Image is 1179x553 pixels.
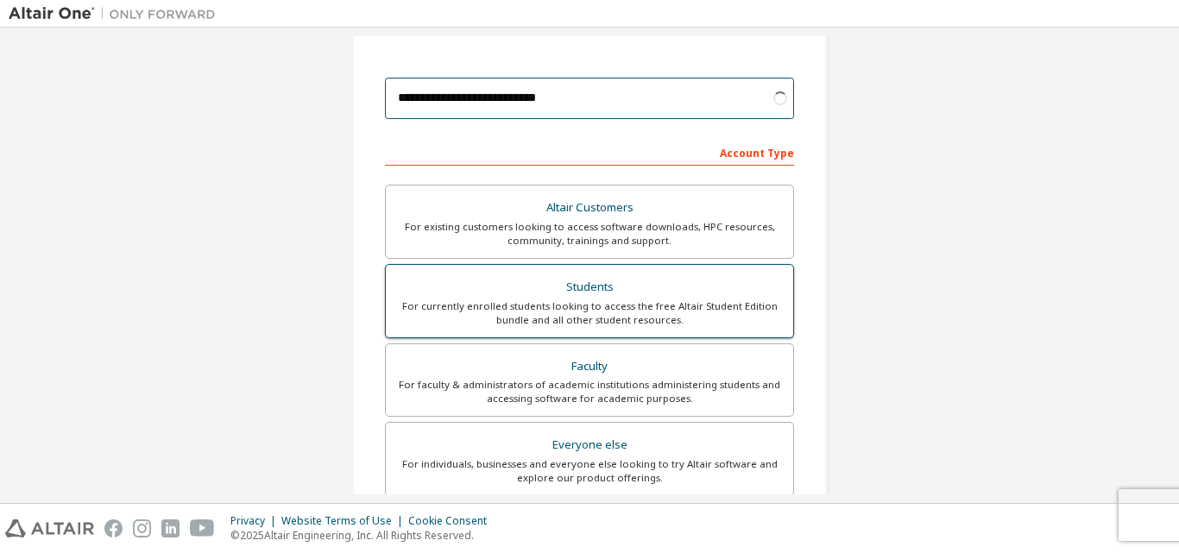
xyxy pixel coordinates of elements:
div: For currently enrolled students looking to access the free Altair Student Edition bundle and all ... [396,299,783,327]
div: For faculty & administrators of academic institutions administering students and accessing softwa... [396,378,783,405]
div: Altair Customers [396,196,783,220]
div: Account Type [385,138,794,166]
img: altair_logo.svg [5,519,94,537]
div: Students [396,275,783,299]
img: instagram.svg [133,519,151,537]
div: Privacy [230,514,281,528]
div: Faculty [396,355,783,379]
div: Everyone else [396,433,783,457]
div: Cookie Consent [408,514,497,528]
img: facebook.svg [104,519,123,537]
p: © 2025 Altair Engineering, Inc. All Rights Reserved. [230,528,497,543]
img: Altair One [9,5,224,22]
div: For existing customers looking to access software downloads, HPC resources, community, trainings ... [396,220,783,248]
img: youtube.svg [190,519,215,537]
img: linkedin.svg [161,519,180,537]
div: For individuals, businesses and everyone else looking to try Altair software and explore our prod... [396,457,783,485]
div: Website Terms of Use [281,514,408,528]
